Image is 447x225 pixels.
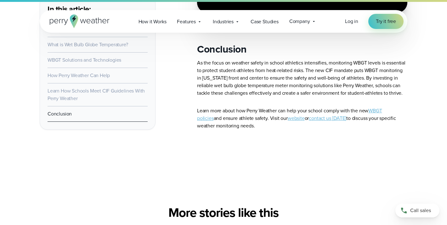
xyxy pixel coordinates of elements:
[139,18,167,25] span: How it Works
[48,72,110,79] a: How Perry Weather Can Help
[197,59,407,97] p: As the focus on weather safety in school athletics intensifies, monitoring WBGT levels is essenti...
[133,15,172,28] a: How it Works
[345,18,358,25] a: Log in
[288,115,305,122] a: website
[197,107,407,130] p: Learn more about how Perry Weather can help your school comply with the new and ensure athlete sa...
[289,18,310,25] span: Company
[48,41,128,48] a: What is Wet Bulb Globe Temperature?
[213,18,234,25] span: Industries
[48,110,72,117] a: Conclusion
[376,18,396,25] span: Try it free
[245,15,284,28] a: Case Studies
[197,107,382,122] a: WBGT policies
[48,4,148,14] h3: In this article:
[395,204,439,217] a: Call sales
[251,18,279,25] span: Case Studies
[309,115,346,122] a: contact us [DATE]
[177,18,196,25] span: Features
[410,207,431,214] span: Call sales
[197,42,246,57] strong: Conclusion
[40,205,407,220] h2: More stories like this
[48,56,121,64] a: WBGT Solutions and Technologies
[368,14,404,29] a: Try it free
[48,87,145,102] a: Learn How Schools Meet CIF Guidelines With Perry Weather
